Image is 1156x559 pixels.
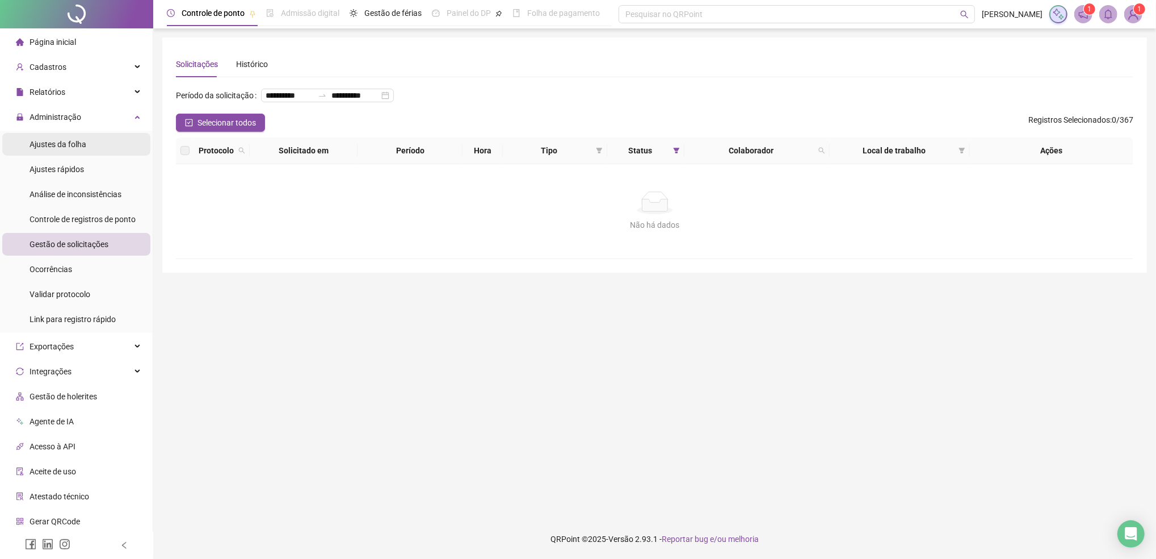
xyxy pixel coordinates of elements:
span: filter [671,142,682,159]
span: Status [612,144,669,157]
span: api [16,443,24,450]
span: Administração [30,112,81,122]
span: Selecionar todos [197,116,256,129]
span: Análise de inconsistências [30,190,121,199]
span: Cadastros [30,62,66,72]
span: facebook [25,539,36,550]
span: book [512,9,520,17]
span: dashboard [432,9,440,17]
span: [PERSON_NAME] [982,8,1042,20]
span: 1 [1138,5,1142,13]
span: notification [1078,9,1088,19]
span: qrcode [16,518,24,525]
span: audit [16,468,24,475]
span: pushpin [249,10,256,17]
span: Ocorrências [30,265,72,274]
span: Gestão de solicitações [30,240,108,249]
span: Controle de registros de ponto [30,215,136,224]
th: Período [358,137,463,164]
sup: 1 [1084,3,1095,15]
span: Protocolo [199,144,234,157]
span: apartment [16,393,24,401]
span: Validar protocolo [30,290,90,299]
span: file-done [266,9,274,17]
span: search [238,147,245,154]
div: Ações [974,144,1129,157]
span: Acesso à API [30,442,75,451]
span: Atestado técnico [30,492,89,501]
span: Admissão digital [281,9,339,18]
span: sun [350,9,358,17]
img: 80309 [1125,6,1142,23]
span: filter [596,147,603,154]
footer: QRPoint © 2025 - 2.93.1 - [153,519,1156,559]
sup: Atualize o seu contato no menu Meus Dados [1134,3,1145,15]
span: solution [16,493,24,500]
span: Aceite de uso [30,467,76,476]
span: search [816,142,827,159]
span: left [120,541,128,549]
span: Agente de IA [30,417,74,426]
span: search [236,142,247,159]
span: lock [16,113,24,121]
span: Exportações [30,342,74,351]
span: Colaborador [689,144,814,157]
span: home [16,38,24,46]
span: linkedin [42,539,53,550]
span: Painel do DP [447,9,491,18]
span: pushpin [495,10,502,17]
span: user-add [16,63,24,71]
div: Solicitações [176,58,218,70]
span: Registros Selecionados [1028,115,1110,124]
span: Gerar QRCode [30,517,80,526]
span: filter [956,142,968,159]
th: Hora [463,137,503,164]
div: Open Intercom Messenger [1117,520,1145,548]
span: Integrações [30,367,72,376]
span: filter [594,142,605,159]
label: Período da solicitação [176,86,261,105]
span: Gestão de férias [364,9,422,18]
span: Gestão de holerites [30,392,97,401]
span: search [960,10,969,19]
img: sparkle-icon.fc2bf0ac1784a2077858766a79e2daf3.svg [1052,8,1065,20]
span: search [818,147,825,154]
span: filter [959,147,965,154]
div: Não há dados [190,219,1120,231]
span: clock-circle [167,9,175,17]
span: filter [673,147,680,154]
span: sync [16,368,24,376]
span: : 0 / 367 [1028,114,1133,132]
span: Versão [608,535,633,544]
button: Selecionar todos [176,114,265,132]
div: Histórico [236,58,268,70]
span: Reportar bug e/ou melhoria [662,535,759,544]
span: to [318,91,327,100]
span: file [16,88,24,96]
span: instagram [59,539,70,550]
span: 1 [1088,5,1092,13]
span: Tipo [507,144,591,157]
span: export [16,343,24,351]
span: Relatórios [30,87,65,97]
span: check-square [185,119,193,127]
span: Link para registro rápido [30,315,116,324]
span: swap-right [318,91,327,100]
span: Local de trabalho [834,144,954,157]
span: Página inicial [30,37,76,47]
span: bell [1103,9,1113,19]
th: Solicitado em [250,137,358,164]
span: Ajustes da folha [30,140,86,149]
span: Controle de ponto [182,9,245,18]
span: Ajustes rápidos [30,165,84,174]
span: Folha de pagamento [527,9,600,18]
